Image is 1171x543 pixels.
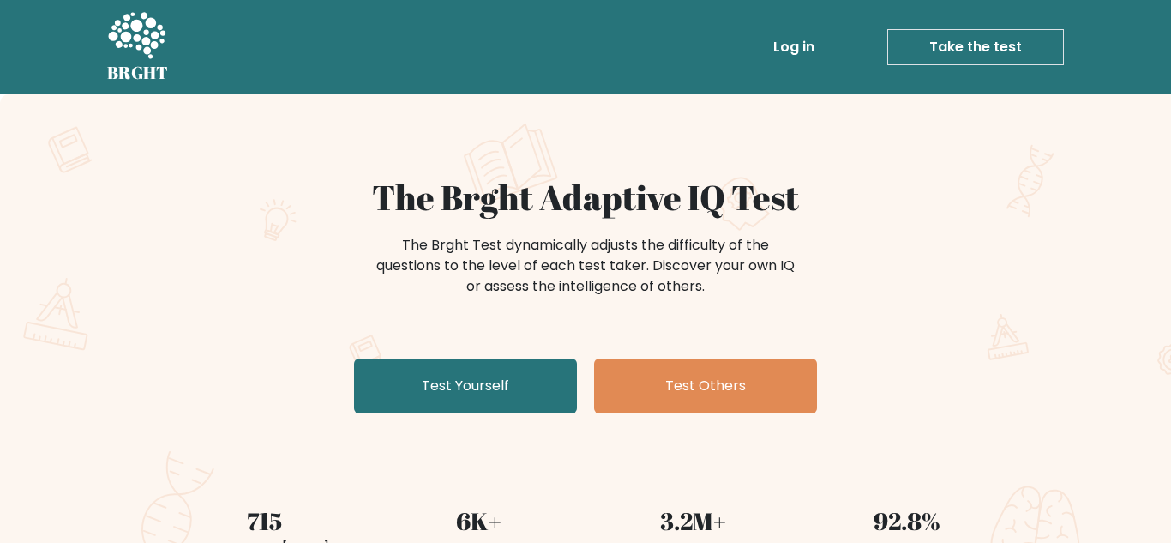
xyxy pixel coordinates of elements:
[381,503,575,539] div: 6K+
[167,503,361,539] div: 715
[594,359,817,413] a: Test Others
[107,63,169,83] h5: BRGHT
[766,30,821,64] a: Log in
[354,359,577,413] a: Test Yourself
[107,7,169,87] a: BRGHT
[810,503,1004,539] div: 92.8%
[596,503,790,539] div: 3.2M+
[887,29,1064,65] a: Take the test
[167,177,1004,218] h1: The Brght Adaptive IQ Test
[371,235,800,297] div: The Brght Test dynamically adjusts the difficulty of the questions to the level of each test take...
